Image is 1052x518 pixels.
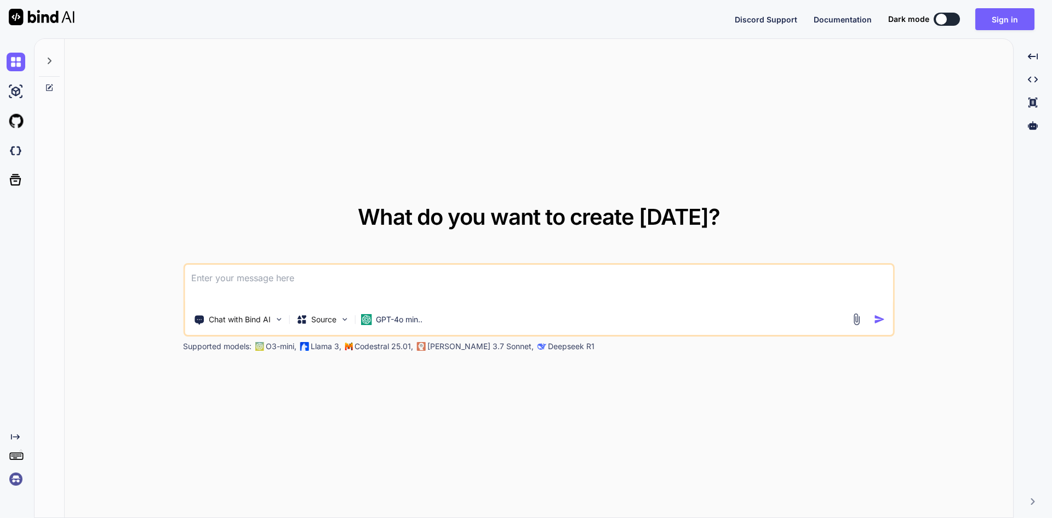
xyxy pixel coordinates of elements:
[376,314,422,325] p: GPT-4o min..
[9,9,75,25] img: Bind AI
[7,112,25,130] img: githubLight
[358,203,720,230] span: What do you want to create [DATE]?
[345,343,352,350] img: Mistral-AI
[340,315,349,324] img: Pick Models
[7,53,25,71] img: chat
[975,8,1034,30] button: Sign in
[274,315,283,324] img: Pick Tools
[7,470,25,488] img: signin
[311,314,336,325] p: Source
[7,141,25,160] img: darkCloudIdeIcon
[427,341,534,352] p: [PERSON_NAME] 3.7 Sonnet,
[255,342,264,351] img: GPT-4
[183,341,251,352] p: Supported models:
[266,341,296,352] p: O3-mini,
[355,341,413,352] p: Codestral 25.01,
[311,341,341,352] p: Llama 3,
[814,15,872,24] span: Documentation
[850,313,863,326] img: attachment
[537,342,546,351] img: claude
[735,14,797,25] button: Discord Support
[7,82,25,101] img: ai-studio
[888,14,929,25] span: Dark mode
[416,342,425,351] img: claude
[874,314,885,325] img: icon
[548,341,594,352] p: Deepseek R1
[361,314,371,325] img: GPT-4o mini
[814,14,872,25] button: Documentation
[735,15,797,24] span: Discord Support
[300,342,308,351] img: Llama2
[209,314,271,325] p: Chat with Bind AI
